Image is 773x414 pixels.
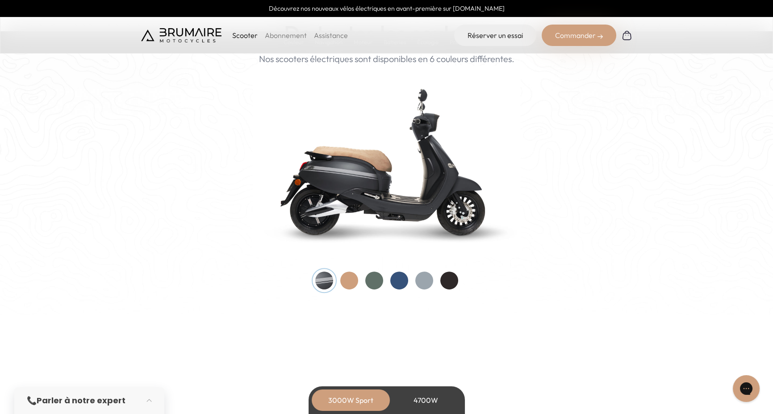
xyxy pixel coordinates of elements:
div: Commander [542,25,616,46]
a: Réserver un essai [454,25,536,46]
iframe: Gorgias live chat messenger [728,372,764,405]
p: Nos scooters électriques sont disponibles en 6 couleurs différentes. [259,52,514,66]
div: 4700W [390,389,462,411]
img: Panier [622,30,632,41]
p: Scooter [232,30,258,41]
a: Assistance [314,31,348,40]
a: Abonnement [265,31,307,40]
img: right-arrow-2.png [598,34,603,39]
img: Brumaire Motocycles [141,28,221,42]
div: 3000W Sport [315,389,387,411]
